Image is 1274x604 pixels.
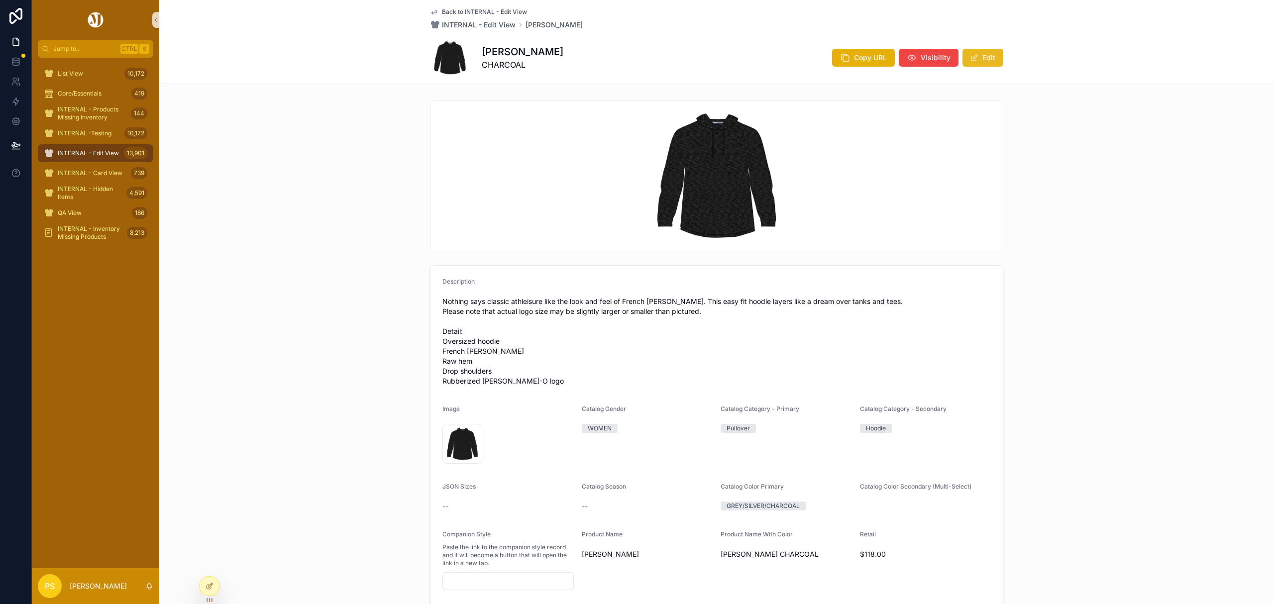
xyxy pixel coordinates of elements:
[430,20,516,30] a: INTERNAL - Edit View
[38,85,153,102] a: Core/Essentials419
[442,502,448,511] span: --
[38,40,153,58] button: Jump to...CtrlK
[860,483,971,490] span: Catalog Color Secondary (Multi-Select)
[588,424,612,433] div: WOMEN
[860,530,876,538] span: Retail
[38,144,153,162] a: INTERNAL - Edit View13,901
[430,8,527,16] a: Back to INTERNAL - Edit View
[124,147,147,159] div: 13,901
[641,101,792,251] img: JWHD1010-CHAR.jpg
[58,169,122,177] span: INTERNAL - Card View
[126,187,147,199] div: 4,591
[832,49,895,67] button: Copy URL
[58,90,102,98] span: Core/Essentials
[866,424,886,433] div: Hoodie
[38,104,153,122] a: INTERNAL - Products Missing Inventory144
[140,45,148,53] span: K
[58,149,119,157] span: INTERNAL - Edit View
[526,20,583,30] a: [PERSON_NAME]
[721,530,793,538] span: Product Name With Color
[58,185,122,201] span: INTERNAL - Hidden Items
[721,549,852,559] span: [PERSON_NAME] CHARCOAL
[58,209,82,217] span: QA View
[32,58,159,255] div: scrollable content
[582,549,713,559] span: [PERSON_NAME]
[58,129,111,137] span: INTERNAL -Testing
[131,167,147,179] div: 739
[70,581,127,591] p: [PERSON_NAME]
[53,45,116,53] span: Jump to...
[482,59,563,71] span: CHARCOAL
[38,164,153,182] a: INTERNAL - Card View739
[854,53,887,63] span: Copy URL
[860,549,991,559] span: $118.00
[442,278,475,285] span: Description
[582,530,623,538] span: Product Name
[442,530,491,538] span: Companion Style
[727,424,750,433] div: Pullover
[58,105,127,121] span: INTERNAL - Products Missing Inventory
[442,405,460,412] span: Image
[442,543,574,567] span: Paste the link to the companion style record and it will become a button that will open the link ...
[582,502,588,511] span: --
[962,49,1003,67] button: Edit
[131,107,147,119] div: 144
[38,224,153,242] a: INTERNAL - Inventory Missing Products8,213
[721,405,799,412] span: Catalog Category - Primary
[482,45,563,59] h1: [PERSON_NAME]
[127,227,147,239] div: 8,213
[58,225,123,241] span: INTERNAL - Inventory Missing Products
[120,44,138,54] span: Ctrl
[132,207,147,219] div: 186
[38,124,153,142] a: INTERNAL -Testing10,172
[38,184,153,202] a: INTERNAL - Hidden Items4,591
[58,70,83,78] span: List View
[582,483,626,490] span: Catalog Season
[582,405,626,412] span: Catalog Gender
[442,483,476,490] span: JSON Sizes
[131,88,147,100] div: 419
[860,405,947,412] span: Catalog Category - Secondary
[38,204,153,222] a: QA View186
[86,12,105,28] img: App logo
[921,53,951,63] span: Visibility
[442,20,516,30] span: INTERNAL - Edit View
[124,68,147,80] div: 10,172
[442,297,991,386] span: Nothing says classic athleisure like the look and feel of French [PERSON_NAME]. This easy fit hoo...
[899,49,958,67] button: Visibility
[124,127,147,139] div: 10,172
[442,8,527,16] span: Back to INTERNAL - Edit View
[721,483,784,490] span: Catalog Color Primary
[38,65,153,83] a: List View10,172
[45,580,55,592] span: PS
[727,502,800,510] div: GREY/SILVER/CHARCOAL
